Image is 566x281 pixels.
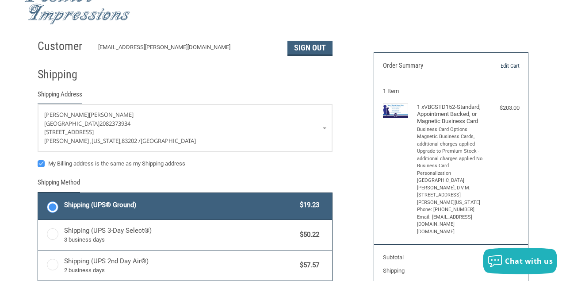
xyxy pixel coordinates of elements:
span: 83202 / [122,137,141,145]
span: [US_STATE], [92,137,122,145]
span: Shipping [383,267,405,274]
button: Sign Out [287,41,333,56]
li: Business Card Personalization [GEOGRAPHIC_DATA] [PERSON_NAME], D.V.M. [STREET_ADDRESS][PERSON_NAM... [417,162,483,235]
span: $50.22 [295,230,319,240]
span: [GEOGRAPHIC_DATA] [141,137,196,145]
a: Enter or select a different address [38,104,332,151]
span: [PERSON_NAME] , [44,137,92,145]
span: Shipping (UPS 2nd Day Air®) [64,256,296,275]
h2: Customer [38,39,89,54]
span: 2 business days [64,266,296,275]
li: Business Card Options Magnetic Business Cards, additional charges applied [417,126,483,148]
span: Chat with us [505,256,553,266]
span: Shipping (UPS 3-Day Select®) [64,226,296,244]
span: 2082373934 [99,119,130,127]
span: Subtotal [383,254,404,261]
h3: 1 Item [383,88,520,95]
span: [PERSON_NAME] [89,111,134,119]
div: [EMAIL_ADDRESS][PERSON_NAME][DOMAIN_NAME] [98,43,279,56]
span: 3 business days [64,235,296,244]
h4: 1 x VBCSTD152-Standard, Appointment Backed, or Magnetic Business Card [417,104,483,125]
h3: Order Summary [383,62,476,70]
a: Edit Cart [475,62,519,70]
legend: Shipping Address [38,89,82,104]
label: My Billing address is the same as my Shipping address [38,160,333,167]
li: Upgrade to Premium Stock - additional charges applied No [417,148,483,162]
span: [GEOGRAPHIC_DATA] [44,119,99,127]
span: $19.23 [295,200,319,210]
h2: Shipping [38,67,89,82]
span: Shipping (UPS® Ground) [64,200,296,210]
span: $57.57 [295,260,319,270]
button: Chat with us [483,248,557,274]
span: [STREET_ADDRESS] [44,128,94,136]
div: $203.00 [485,104,519,112]
legend: Shipping Method [38,177,80,192]
span: [PERSON_NAME] [44,111,89,119]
